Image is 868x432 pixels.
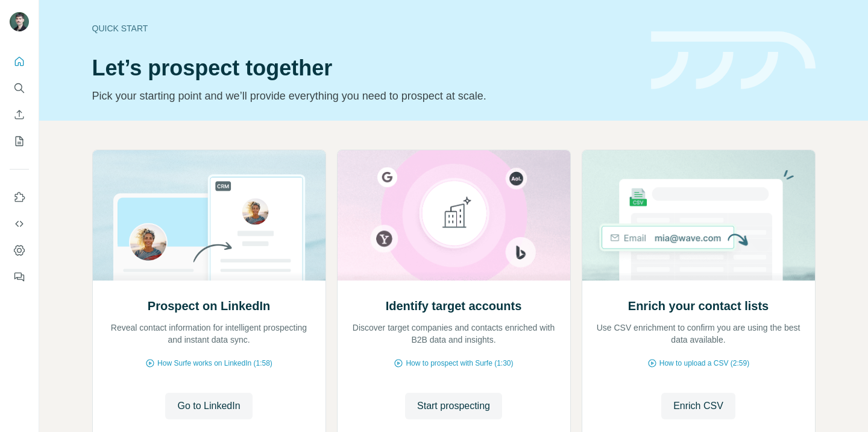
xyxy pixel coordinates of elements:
button: Enrich CSV [661,393,735,419]
h2: Prospect on LinkedIn [148,297,270,314]
button: My lists [10,130,29,152]
button: Quick start [10,51,29,72]
button: Use Surfe API [10,213,29,235]
img: Identify target accounts [337,150,571,281]
span: How Surfe works on LinkedIn (1:58) [157,358,272,369]
button: Use Surfe on LinkedIn [10,186,29,208]
button: Start prospecting [405,393,502,419]
span: How to upload a CSV (2:59) [659,358,749,369]
button: Enrich CSV [10,104,29,125]
img: banner [651,31,816,90]
p: Pick your starting point and we’ll provide everything you need to prospect at scale. [92,87,637,104]
h1: Let’s prospect together [92,56,637,80]
button: Dashboard [10,240,29,261]
button: Search [10,77,29,99]
h2: Identify target accounts [386,297,522,314]
span: Enrich CSV [673,399,723,413]
img: Prospect on LinkedIn [92,150,326,281]
span: Go to LinkedIn [177,399,240,413]
img: Avatar [10,12,29,31]
h2: Enrich your contact lists [628,297,769,314]
button: Go to LinkedIn [165,393,252,419]
button: Feedback [10,266,29,288]
div: Quick start [92,22,637,34]
img: Enrich your contact lists [582,150,816,281]
span: How to prospect with Surfe (1:30) [406,358,513,369]
span: Start prospecting [417,399,490,413]
p: Use CSV enrichment to confirm you are using the best data available. [594,322,803,346]
p: Discover target companies and contacts enriched with B2B data and insights. [350,322,558,346]
p: Reveal contact information for intelligent prospecting and instant data sync. [105,322,313,346]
